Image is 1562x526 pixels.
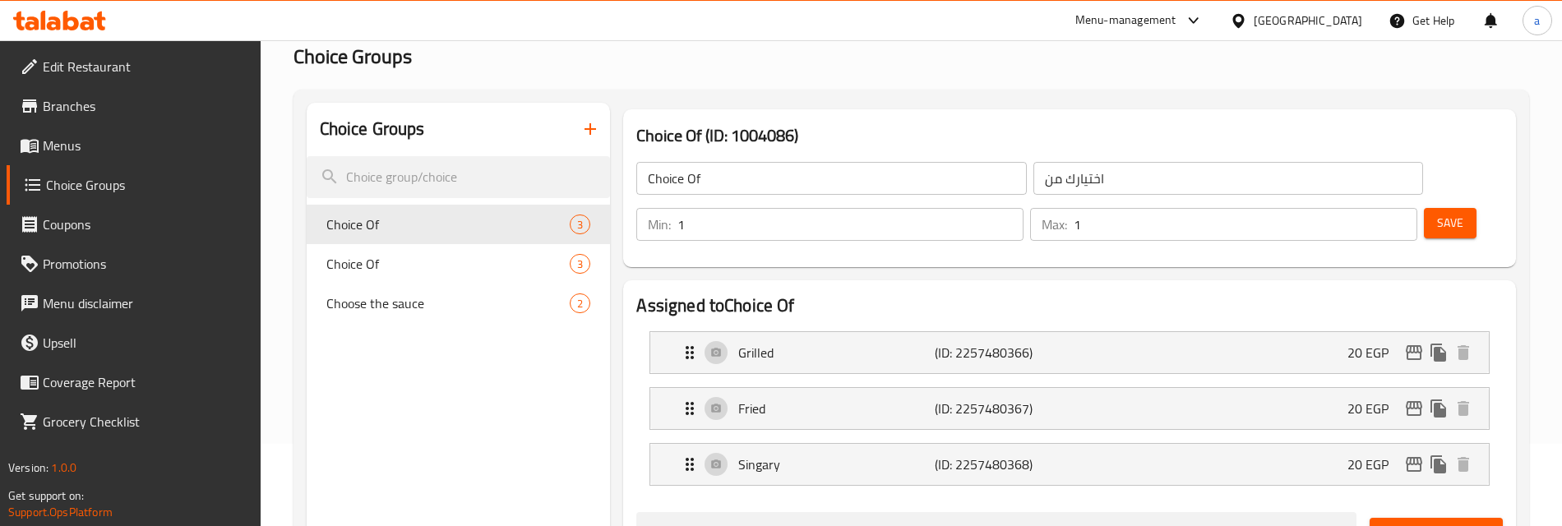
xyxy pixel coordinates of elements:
[43,136,247,155] span: Menus
[935,343,1065,362] p: (ID: 2257480366)
[320,117,425,141] h2: Choice Groups
[43,215,247,234] span: Coupons
[636,436,1502,492] li: Expand
[935,399,1065,418] p: (ID: 2257480367)
[46,175,247,195] span: Choice Groups
[7,244,261,284] a: Promotions
[636,293,1502,318] h2: Assigned to Choice Of
[1075,11,1176,30] div: Menu-management
[7,402,261,441] a: Grocery Checklist
[1254,12,1362,30] div: [GEOGRAPHIC_DATA]
[293,38,412,75] span: Choice Groups
[1402,340,1426,365] button: edit
[43,333,247,353] span: Upsell
[648,215,671,234] p: Min:
[636,325,1502,381] li: Expand
[43,57,247,76] span: Edit Restaurant
[326,215,571,234] span: Choice Of
[8,501,113,523] a: Support.OpsPlatform
[7,323,261,362] a: Upsell
[571,256,589,272] span: 3
[7,126,261,165] a: Menus
[8,485,84,506] span: Get support on:
[307,205,611,244] div: Choice Of3
[43,96,247,116] span: Branches
[7,362,261,402] a: Coverage Report
[326,254,571,274] span: Choice Of
[1347,454,1402,474] p: 20 EGP
[1402,452,1426,477] button: edit
[1042,215,1067,234] p: Max:
[43,412,247,431] span: Grocery Checklist
[1402,396,1426,421] button: edit
[1426,452,1451,477] button: duplicate
[51,457,76,478] span: 1.0.0
[43,254,247,274] span: Promotions
[1347,343,1402,362] p: 20 EGP
[43,372,247,392] span: Coverage Report
[1437,213,1463,233] span: Save
[935,454,1065,474] p: (ID: 2257480368)
[7,47,261,86] a: Edit Restaurant
[738,343,935,362] p: Grilled
[1347,399,1402,418] p: 20 EGP
[1451,396,1476,421] button: delete
[1426,396,1451,421] button: duplicate
[1534,12,1540,30] span: a
[307,156,611,198] input: search
[570,293,590,313] div: Choices
[1451,452,1476,477] button: delete
[570,254,590,274] div: Choices
[650,444,1488,485] div: Expand
[326,293,571,313] span: Choose the sauce
[1451,340,1476,365] button: delete
[1424,208,1477,238] button: Save
[307,284,611,323] div: Choose the sauce2
[650,388,1488,429] div: Expand
[7,165,261,205] a: Choice Groups
[738,454,935,474] p: Singary
[8,457,49,478] span: Version:
[636,122,1502,149] h3: Choice Of (ID: 1004086)
[7,284,261,323] a: Menu disclaimer
[571,217,589,233] span: 3
[738,399,935,418] p: Fried
[571,296,589,311] span: 2
[7,86,261,126] a: Branches
[7,205,261,244] a: Coupons
[1426,340,1451,365] button: duplicate
[636,381,1502,436] li: Expand
[650,332,1488,373] div: Expand
[307,244,611,284] div: Choice Of3
[43,293,247,313] span: Menu disclaimer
